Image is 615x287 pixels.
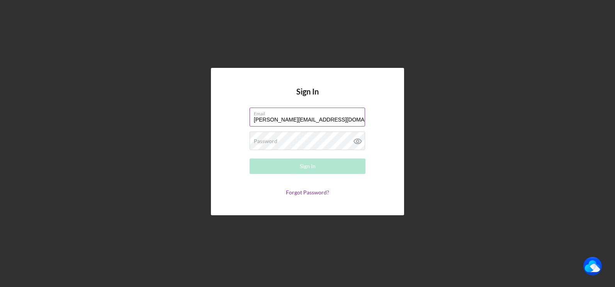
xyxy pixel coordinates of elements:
[296,87,319,108] h4: Sign In
[286,189,329,196] a: Forgot Password?
[300,159,316,174] div: Sign In
[254,108,365,116] label: Email
[250,159,365,174] button: Sign In
[254,138,277,144] label: Password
